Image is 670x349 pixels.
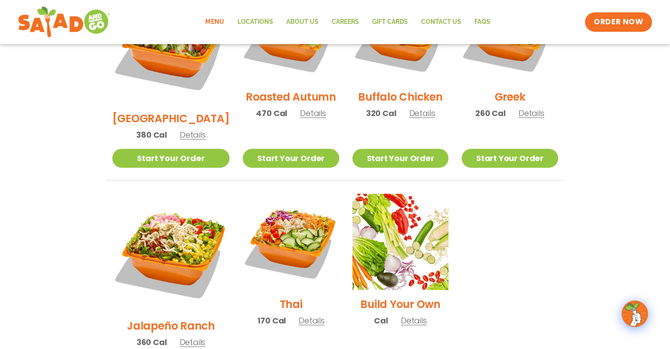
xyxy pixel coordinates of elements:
[256,107,287,119] span: 470 Cal
[230,12,279,32] a: Locations
[594,17,643,27] span: ORDER NOW
[462,149,558,168] a: Start Your Order
[300,108,326,119] span: Details
[467,12,496,32] a: FAQs
[243,149,339,168] a: Start Your Order
[180,129,206,140] span: Details
[360,296,440,312] h2: Build Your Own
[374,315,388,326] span: Cal
[494,89,525,105] h2: Greek
[352,149,448,168] a: Start Your Order
[358,89,442,105] h2: Buffalo Chicken
[280,296,303,312] h2: Thai
[136,129,167,141] span: 380 Cal
[18,4,111,40] img: new-SAG-logo-768×292
[137,336,167,348] span: 360 Cal
[475,107,506,119] span: 260 Cal
[246,89,336,105] h2: Roasted Autumn
[179,337,205,348] span: Details
[414,12,467,32] a: Contact Us
[518,108,544,119] span: Details
[409,108,435,119] span: Details
[352,194,448,290] img: Product photo for Build Your Own
[279,12,325,32] a: About Us
[401,315,427,326] span: Details
[112,111,230,126] h2: [GEOGRAPHIC_DATA]
[365,12,414,32] a: GIFT CARDS
[257,315,286,326] span: 170 Cal
[299,315,325,326] span: Details
[199,12,496,32] nav: Menu
[622,301,647,326] img: wpChatIcon
[325,12,365,32] a: Careers
[243,194,339,290] img: Product photo for Thai Salad
[112,194,230,311] img: Product photo for Jalapeño Ranch Salad
[585,12,652,32] a: ORDER NOW
[366,107,396,119] span: 320 Cal
[112,149,230,168] a: Start Your Order
[199,12,230,32] a: Menu
[127,318,215,334] h2: Jalapeño Ranch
